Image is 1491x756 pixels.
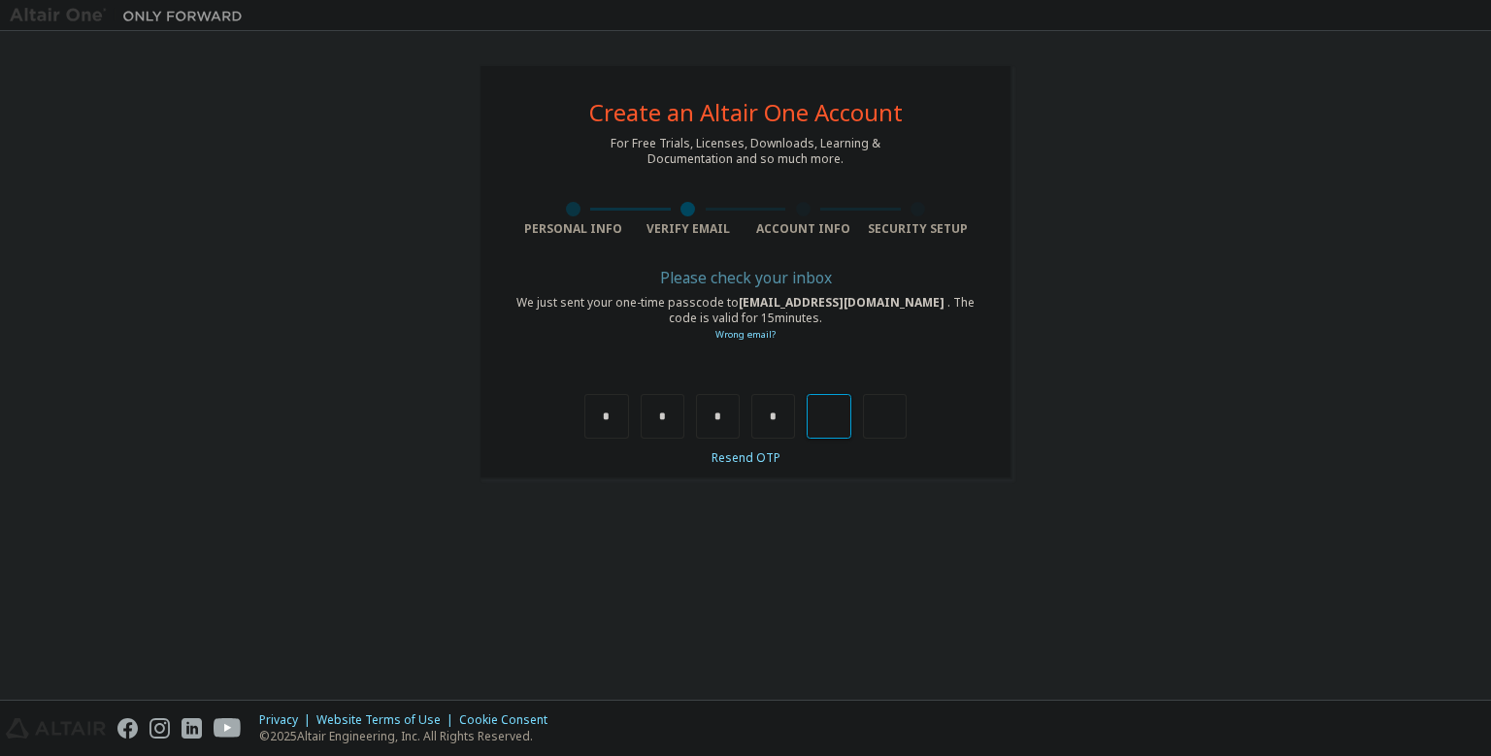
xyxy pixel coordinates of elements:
[712,449,780,466] a: Resend OTP
[739,294,947,311] span: [EMAIL_ADDRESS][DOMAIN_NAME]
[861,221,977,237] div: Security Setup
[745,221,861,237] div: Account Info
[631,221,746,237] div: Verify Email
[6,718,106,739] img: altair_logo.svg
[149,718,170,739] img: instagram.svg
[316,712,459,728] div: Website Terms of Use
[515,272,976,283] div: Please check your inbox
[589,101,903,124] div: Create an Altair One Account
[10,6,252,25] img: Altair One
[117,718,138,739] img: facebook.svg
[259,728,559,744] p: © 2025 Altair Engineering, Inc. All Rights Reserved.
[515,295,976,343] div: We just sent your one-time passcode to . The code is valid for 15 minutes.
[182,718,202,739] img: linkedin.svg
[611,136,880,167] div: For Free Trials, Licenses, Downloads, Learning & Documentation and so much more.
[259,712,316,728] div: Privacy
[515,221,631,237] div: Personal Info
[715,328,776,341] a: Go back to the registration form
[459,712,559,728] div: Cookie Consent
[214,718,242,739] img: youtube.svg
